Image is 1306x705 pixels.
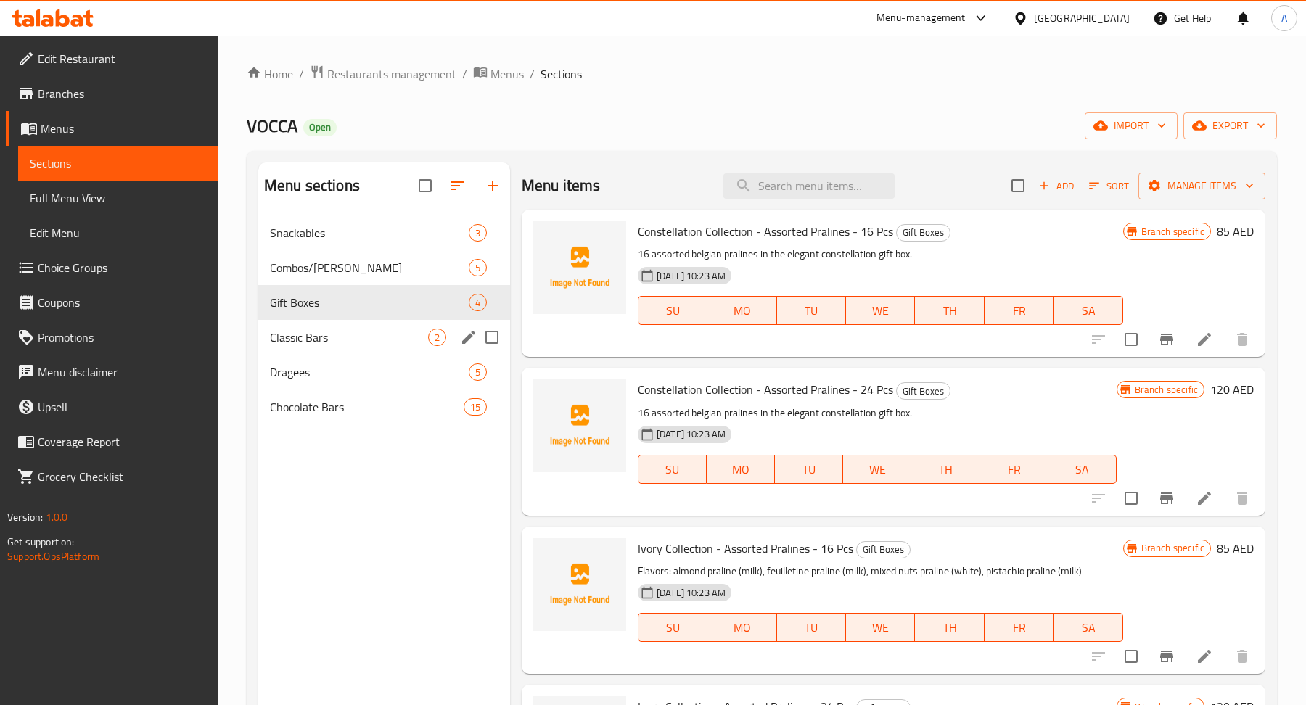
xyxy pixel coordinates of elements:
span: TH [921,300,978,321]
a: Coupons [6,285,218,320]
button: delete [1225,481,1260,516]
button: import [1085,112,1178,139]
div: Open [303,119,337,136]
span: Constellation Collection - Assorted Pralines - 16 Pcs [638,220,893,242]
div: Menu-management [876,9,966,27]
span: WE [852,300,909,321]
span: SA [1059,300,1117,321]
span: Edit Menu [30,224,207,242]
p: 16 assorted belgian pralines in the elegant constellation gift box. [638,404,1117,422]
span: Branch specific [1135,541,1210,555]
span: WE [849,459,905,480]
button: TU [775,455,843,484]
a: Edit menu item [1196,648,1213,665]
span: Gift Boxes [897,224,950,241]
div: Gift Boxes [896,382,950,400]
a: Home [247,65,293,83]
span: 4 [469,296,486,310]
button: MO [707,613,776,642]
a: Promotions [6,320,218,355]
nav: Menu sections [258,210,510,430]
a: Coverage Report [6,424,218,459]
div: items [464,398,487,416]
div: items [469,363,487,381]
span: Constellation Collection - Assorted Pralines - 24 Pcs [638,379,893,400]
h2: Menu sections [264,175,360,197]
a: Grocery Checklist [6,459,218,494]
span: Branches [38,85,207,102]
p: 16 assorted belgian pralines in the elegant constellation gift box. [638,245,1123,263]
span: Get support on: [7,532,74,551]
li: / [530,65,535,83]
li: / [462,65,467,83]
span: Upsell [38,398,207,416]
span: VOCCA [247,110,297,142]
a: Choice Groups [6,250,218,285]
span: Full Menu View [30,189,207,207]
button: Manage items [1138,173,1265,199]
img: Constellation Collection - Assorted Pralines - 24 Pcs [533,379,626,472]
button: SU [638,613,707,642]
span: 1.0.0 [45,508,67,527]
span: Sections [541,65,582,83]
span: Coupons [38,294,207,311]
button: TH [911,455,979,484]
span: Select to update [1116,641,1146,672]
span: export [1195,117,1265,135]
span: [DATE] 10:23 AM [651,269,731,283]
span: Select to update [1116,483,1146,514]
button: Add [1033,175,1080,197]
div: Combos/[PERSON_NAME]5 [258,250,510,285]
span: 3 [469,226,486,240]
span: Promotions [38,329,207,346]
span: Coverage Report [38,433,207,450]
button: FR [985,296,1054,325]
span: Sections [30,154,207,172]
span: MO [713,300,771,321]
span: FR [985,459,1042,480]
a: Menus [473,65,524,83]
span: Combos/[PERSON_NAME] [270,259,469,276]
span: MO [712,459,769,480]
h6: 85 AED [1217,221,1254,242]
button: Branch-specific-item [1149,481,1184,516]
span: Open [303,121,337,133]
span: Branch specific [1129,383,1204,397]
a: Edit menu item [1196,331,1213,348]
li: / [299,65,304,83]
span: Snackables [270,224,469,242]
div: Dragees5 [258,355,510,389]
div: items [469,294,487,311]
h6: 120 AED [1210,379,1254,400]
button: Add section [475,168,510,203]
span: Menu disclaimer [38,363,207,381]
span: import [1096,117,1166,135]
span: 15 [464,400,486,414]
div: Classic Bars [270,329,428,346]
span: Add [1037,178,1076,194]
div: Snackables3 [258,215,510,250]
span: Select section [1003,170,1033,201]
div: Classic Bars2edit [258,320,510,355]
span: SU [644,300,702,321]
a: Sections [18,146,218,181]
span: FR [990,617,1048,638]
a: Edit Menu [18,215,218,250]
span: Dragees [270,363,469,381]
span: WE [852,617,909,638]
span: Select all sections [410,170,440,201]
span: Gift Boxes [897,383,950,400]
span: Add item [1033,175,1080,197]
a: Support.OpsPlatform [7,547,99,566]
div: items [469,224,487,242]
span: MO [713,617,771,638]
span: 5 [469,366,486,379]
span: TH [921,617,978,638]
button: SA [1054,613,1122,642]
span: A [1281,10,1287,26]
span: [DATE] 10:23 AM [651,586,731,600]
span: TU [781,459,837,480]
span: FR [990,300,1048,321]
span: SA [1059,617,1117,638]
